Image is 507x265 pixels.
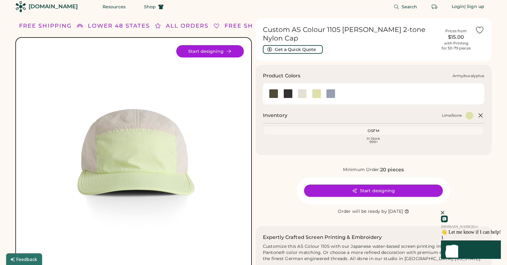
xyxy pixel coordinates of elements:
[263,72,301,80] h3: Product Colors
[263,244,485,262] div: Customize this AS Colour 1105 with our Japanese water-based screen printing inks and free Pantone...
[343,167,380,173] div: Minimum Order:
[263,25,437,43] h1: Custom AS Colour 1105 [PERSON_NAME] 2-tone Nylon Cap
[452,4,465,10] div: Login
[380,166,404,173] div: 20 pieces
[453,73,484,78] div: Army/eucalyptus
[176,45,244,57] button: Start designing
[402,5,417,9] span: Search
[265,128,482,133] div: OSFM
[464,4,484,10] div: | Sign up
[265,137,482,144] div: In Stock 999+
[388,208,403,215] div: [DATE]
[428,1,441,13] button: Retrieve an order
[88,22,150,30] div: LOWER 48 STATES
[29,3,78,10] div: [DOMAIN_NAME]
[15,1,26,12] img: Rendered Logo - Screens
[445,29,467,33] div: Prices from
[441,33,471,41] div: $15.00
[404,189,505,264] iframe: Front Chat
[166,22,209,30] div: ALL ORDERS
[263,234,382,241] h2: Expertly Crafted Screen Printing & Embroidery
[144,5,156,9] span: Shop
[137,1,171,13] button: Shop
[442,41,471,51] div: with Printing for 50-79 pieces
[263,112,287,119] h2: Inventory
[224,22,277,30] div: FREE SHIPPING
[386,1,425,13] button: Search
[442,113,462,118] div: Lime/bone
[95,1,133,13] button: Resources
[338,208,387,215] div: Order will be ready by
[263,45,323,54] button: Get a Quick Quote
[19,22,72,30] div: FREE SHIPPING
[304,185,443,197] button: Start designing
